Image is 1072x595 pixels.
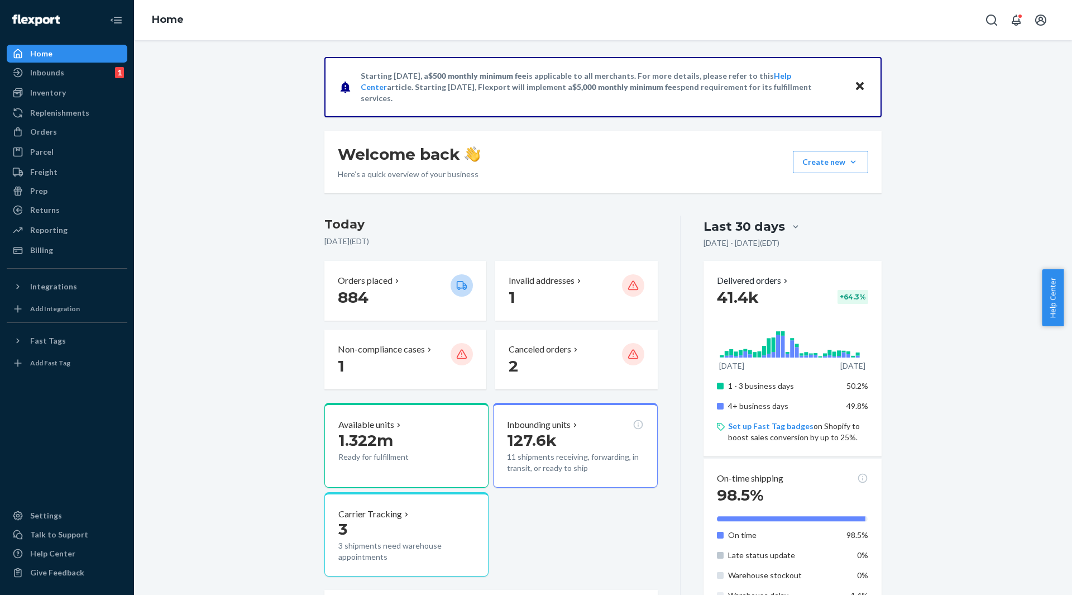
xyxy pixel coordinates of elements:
[7,545,127,563] a: Help Center
[7,300,127,318] a: Add Integration
[717,485,764,504] span: 98.5%
[7,45,127,63] a: Home
[338,169,480,180] p: Here’s a quick overview of your business
[30,510,62,521] div: Settings
[115,67,124,78] div: 1
[7,278,127,296] button: Integrations
[30,67,64,78] div: Inbounds
[717,472,783,485] p: On-time shipping
[846,530,868,540] span: 98.5%
[324,216,658,234] h3: Today
[324,330,486,389] button: Non-compliance cases 1
[509,288,515,307] span: 1
[338,418,394,431] p: Available units
[509,274,575,287] p: Invalid addresses
[143,4,193,36] ol: breadcrumbs
[338,288,368,307] span: 884
[338,356,344,375] span: 1
[703,237,779,249] p: [DATE] - [DATE] ( EDT )
[717,274,790,287] button: Delivered orders
[338,508,402,521] p: Carrier Tracking
[428,71,527,80] span: $500 monthly minimum fee
[30,225,68,236] div: Reporting
[728,530,838,541] p: On time
[152,13,184,26] a: Home
[7,221,127,239] a: Reporting
[509,356,518,375] span: 2
[30,567,84,578] div: Give Feedback
[793,151,868,173] button: Create new
[728,380,838,392] p: 1 - 3 business days
[728,401,838,412] p: 4+ business days
[507,431,557,450] span: 127.6k
[846,401,868,411] span: 49.8%
[717,288,759,307] span: 41.4k
[465,146,480,162] img: hand-wave emoji
[857,550,868,560] span: 0%
[1030,9,1052,31] button: Open account menu
[30,107,89,118] div: Replenishments
[338,144,480,164] h1: Welcome back
[7,104,127,122] a: Replenishments
[7,163,127,181] a: Freight
[7,84,127,102] a: Inventory
[7,507,127,525] a: Settings
[361,70,844,104] p: Starting [DATE], a is applicable to all merchants. For more details, please refer to this article...
[840,360,865,372] p: [DATE]
[105,9,127,31] button: Close Navigation
[728,421,813,431] a: Set up Fast Tag badges
[1042,269,1064,326] button: Help Center
[493,403,657,488] button: Inbounding units127.6k11 shipments receiving, forwarding, in transit, or ready to ship
[30,548,75,559] div: Help Center
[30,166,58,178] div: Freight
[7,526,127,544] a: Talk to Support
[703,218,785,235] div: Last 30 days
[30,358,70,368] div: Add Fast Tag
[7,201,127,219] a: Returns
[495,261,657,321] button: Invalid addresses 1
[7,143,127,161] a: Parcel
[30,48,52,59] div: Home
[857,570,868,580] span: 0%
[7,123,127,141] a: Orders
[30,304,80,313] div: Add Integration
[338,451,442,463] p: Ready for fulfillment
[495,330,657,389] button: Canceled orders 2
[980,9,1003,31] button: Open Search Box
[338,540,475,563] p: 3 shipments need warehouse appointments
[30,146,54,158] div: Parcel
[30,281,77,292] div: Integrations
[719,360,744,372] p: [DATE]
[30,529,88,540] div: Talk to Support
[853,79,867,95] button: Close
[30,126,57,137] div: Orders
[338,520,347,539] span: 3
[30,185,47,197] div: Prep
[728,570,838,581] p: Warehouse stockout
[338,343,425,356] p: Non-compliance cases
[509,343,571,356] p: Canceled orders
[728,550,838,561] p: Late status update
[338,431,393,450] span: 1.322m
[30,204,60,216] div: Returns
[507,451,643,474] p: 11 shipments receiving, forwarding, in transit, or ready to ship
[846,381,868,391] span: 50.2%
[7,564,127,582] button: Give Feedback
[30,245,53,256] div: Billing
[7,64,127,82] a: Inbounds1
[30,335,66,346] div: Fast Tags
[507,418,571,431] p: Inbounding units
[338,274,393,287] p: Orders placed
[324,492,489,577] button: Carrier Tracking33 shipments need warehouse appointments
[7,354,127,372] a: Add Fast Tag
[12,15,60,26] img: Flexport logo
[30,87,66,98] div: Inventory
[837,290,868,304] div: + 64.3 %
[7,182,127,200] a: Prep
[7,332,127,350] button: Fast Tags
[324,261,486,321] button: Orders placed 884
[728,421,868,443] p: on Shopify to boost sales conversion by up to 25%.
[1005,9,1027,31] button: Open notifications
